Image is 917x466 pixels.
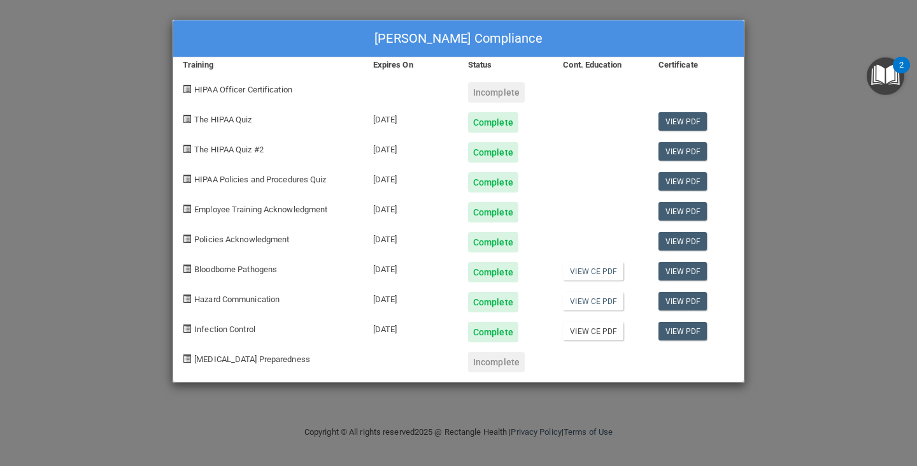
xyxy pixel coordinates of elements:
[194,324,255,334] span: Infection Control
[364,222,458,252] div: [DATE]
[658,262,707,280] a: View PDF
[364,252,458,282] div: [DATE]
[194,85,292,94] span: HIPAA Officer Certification
[468,262,518,282] div: Complete
[658,202,707,221] a: View PDF
[364,103,458,133] div: [DATE]
[658,232,707,251] a: View PDF
[364,163,458,193] div: [DATE]
[468,82,525,103] div: Incomplete
[468,322,518,342] div: Complete
[173,20,744,57] div: [PERSON_NAME] Compliance
[553,57,648,73] div: Cont. Education
[563,292,623,310] a: View CE PDF
[468,142,518,163] div: Complete
[563,322,623,340] a: View CE PDF
[468,202,518,222] div: Complete
[468,232,518,252] div: Complete
[194,175,326,184] span: HIPAA Policies and Procedures Quiz
[649,57,744,73] div: Certificate
[658,292,707,310] a: View PDF
[173,57,364,73] div: Training
[194,295,280,304] span: Hazard Communication
[458,57,553,73] div: Status
[364,193,458,222] div: [DATE]
[658,172,707,191] a: View PDF
[658,322,707,340] a: View PDF
[194,354,310,364] span: [MEDICAL_DATA] Preparedness
[658,142,707,161] a: View PDF
[468,292,518,312] div: Complete
[658,112,707,131] a: View PDF
[468,112,518,133] div: Complete
[194,265,277,274] span: Bloodborne Pathogens
[364,133,458,163] div: [DATE]
[194,145,264,154] span: The HIPAA Quiz #2
[563,262,623,280] a: View CE PDF
[468,352,525,372] div: Incomplete
[867,57,904,95] button: Open Resource Center, 2 new notifications
[899,65,904,82] div: 2
[194,235,289,244] span: Policies Acknowledgment
[468,172,518,193] div: Complete
[194,205,327,214] span: Employee Training Acknowledgment
[194,115,252,124] span: The HIPAA Quiz
[364,282,458,312] div: [DATE]
[364,57,458,73] div: Expires On
[364,312,458,342] div: [DATE]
